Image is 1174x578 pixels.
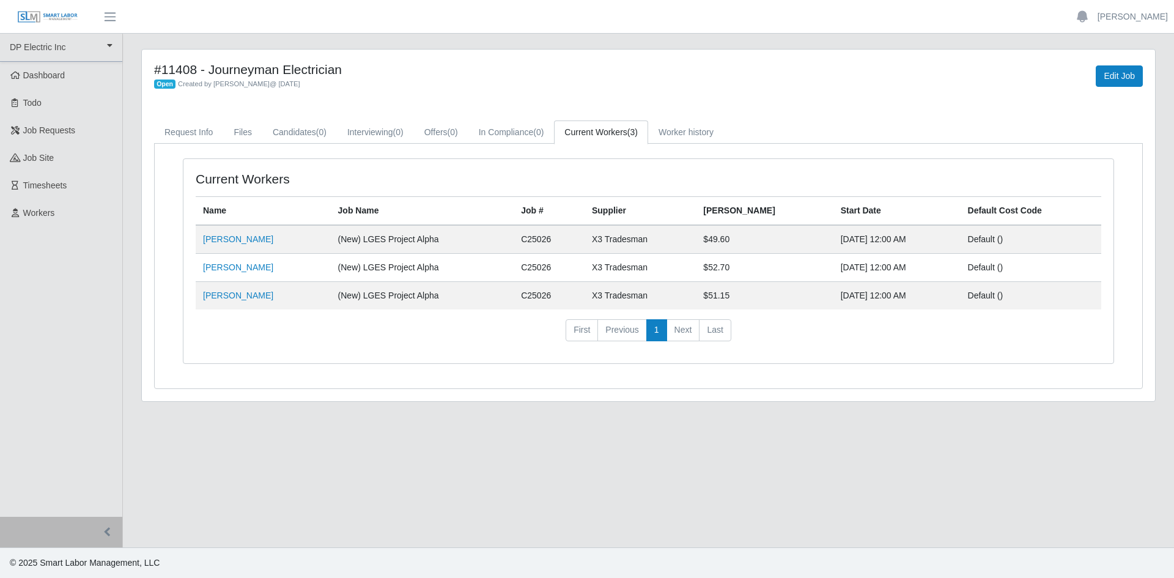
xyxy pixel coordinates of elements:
[585,225,696,254] td: X3 Tradesman
[196,197,331,226] th: Name
[448,127,458,137] span: (0)
[961,282,1101,310] td: Default ()
[833,197,961,226] th: Start Date
[331,254,514,282] td: (New) LGES Project Alpha
[262,120,337,144] a: Candidates
[833,282,961,310] td: [DATE] 12:00 AM
[196,319,1101,351] nav: pagination
[585,282,696,310] td: X3 Tradesman
[961,225,1101,254] td: Default ()
[833,225,961,254] td: [DATE] 12:00 AM
[223,120,262,144] a: Files
[585,197,696,226] th: Supplier
[961,197,1101,226] th: Default Cost Code
[10,558,160,568] span: © 2025 Smart Labor Management, LLC
[514,254,585,282] td: C25026
[316,127,327,137] span: (0)
[337,120,414,144] a: Interviewing
[154,80,175,89] span: Open
[23,208,55,218] span: Workers
[514,282,585,310] td: C25026
[648,120,724,144] a: Worker history
[154,62,723,77] h4: #11408 - Journeyman Electrician
[393,127,404,137] span: (0)
[1096,65,1143,87] a: Edit Job
[331,282,514,310] td: (New) LGES Project Alpha
[627,127,638,137] span: (3)
[646,319,667,341] a: 1
[696,282,833,310] td: $51.15
[203,262,273,272] a: [PERSON_NAME]
[178,80,300,87] span: Created by [PERSON_NAME] @ [DATE]
[468,120,555,144] a: In Compliance
[696,197,833,226] th: [PERSON_NAME]
[696,254,833,282] td: $52.70
[196,171,563,187] h4: Current Workers
[23,180,67,190] span: Timesheets
[414,120,468,144] a: Offers
[585,254,696,282] td: X3 Tradesman
[203,234,273,244] a: [PERSON_NAME]
[23,125,76,135] span: Job Requests
[1098,10,1168,23] a: [PERSON_NAME]
[23,70,65,80] span: Dashboard
[203,291,273,300] a: [PERSON_NAME]
[696,225,833,254] td: $49.60
[533,127,544,137] span: (0)
[961,254,1101,282] td: Default ()
[331,225,514,254] td: (New) LGES Project Alpha
[17,10,78,24] img: SLM Logo
[554,120,648,144] a: Current Workers
[331,197,514,226] th: Job Name
[514,225,585,254] td: C25026
[23,153,54,163] span: job site
[23,98,42,108] span: Todo
[833,254,961,282] td: [DATE] 12:00 AM
[154,120,223,144] a: Request Info
[514,197,585,226] th: Job #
